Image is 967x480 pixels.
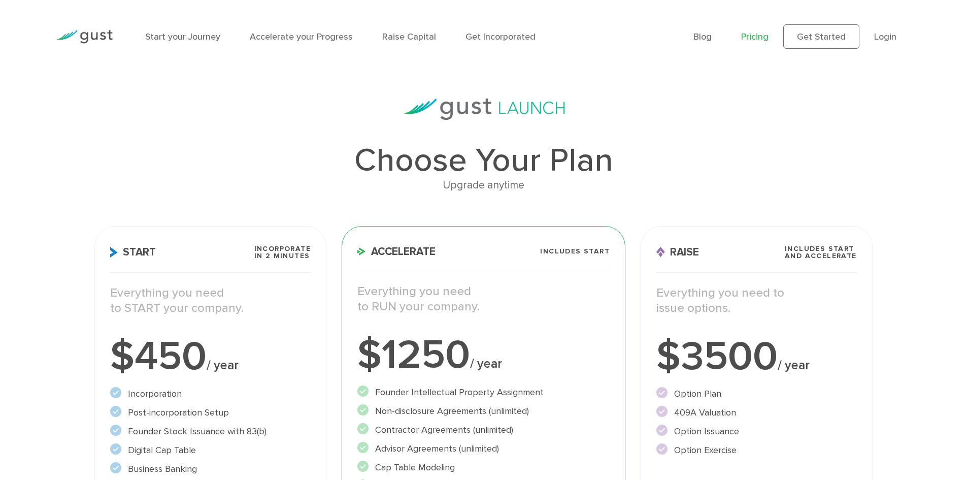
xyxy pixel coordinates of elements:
li: 409A Valuation [656,406,857,420]
li: Contractor Agreements (unlimited) [357,423,610,437]
div: Upgrade anytime [94,177,872,194]
li: Incorporation [110,387,311,401]
span: Incorporate in 2 Minutes [254,245,311,260]
h1: Choose Your Plan [94,144,872,177]
a: Raise Capital [382,31,436,42]
li: Business Banking [110,462,311,476]
span: Includes START and ACCELERATE [785,245,857,260]
a: Get Incorporated [465,31,536,42]
a: Start your Journey [145,31,220,42]
a: Pricing [741,31,769,42]
span: Raise [656,247,699,258]
p: Everything you need to issue options. [656,285,857,316]
li: Option Exercise [656,443,857,457]
span: Includes START [540,248,610,255]
li: Cap Table Modeling [357,461,610,474]
li: Founder Intellectual Property Assignment [357,386,610,399]
img: Gust Logo [56,30,113,44]
li: Option Issuance [656,425,857,438]
img: gust-launch-logos.svg [403,99,565,120]
a: Get Started [783,24,859,49]
a: Blog [693,31,712,42]
li: Post-incorporation Setup [110,406,311,420]
div: $3500 [656,336,857,377]
span: Accelerate [357,246,436,257]
li: Non-disclosure Agreements (unlimited) [357,404,610,418]
p: Everything you need to START your company. [110,285,311,316]
span: / year [778,358,810,373]
img: Start Icon X2 [110,247,118,258]
span: / year [207,358,239,373]
span: / year [470,356,502,371]
div: $1250 [357,335,610,375]
p: Everything you need to RUN your company. [357,284,610,314]
span: Start [110,247,156,258]
li: Founder Stock Issuance with 83(b) [110,425,311,438]
img: Raise Icon [656,247,665,258]
li: Advisor Agreements (unlimited) [357,442,610,456]
li: Option Plan [656,387,857,401]
a: Login [874,31,896,42]
a: Accelerate your Progress [250,31,353,42]
li: Digital Cap Table [110,443,311,457]
img: Accelerate Icon [357,247,366,255]
div: $450 [110,336,311,377]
